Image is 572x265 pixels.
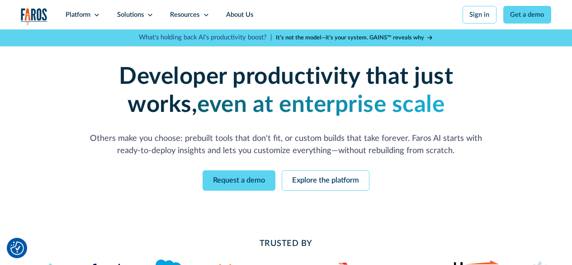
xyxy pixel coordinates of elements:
[10,241,24,255] button: Cookie Settings
[276,35,424,40] strong: It’s not the model—it’s your system. GAINS™ reveals why
[117,10,144,20] div: Solutions
[197,93,444,116] strong: even at enterprise scale
[203,170,275,191] a: Request a demo
[87,237,485,250] h2: Trusted By
[503,6,551,24] a: Get a demo
[87,132,485,157] p: Others make you choose: prebuilt tools that don't fit, or custom builds that take forever. Faros ...
[276,34,433,42] a: It’s not the model—it’s your system. GAINS™ reveals why
[21,8,47,25] a: home
[21,8,47,25] img: Logo of the analytics and reporting company Faros.
[119,65,453,116] strong: Developer productivity that just works,
[170,10,199,20] div: Resources
[463,6,496,24] a: Sign in
[139,33,272,43] p: What's holding back AI's productivity boost? |
[282,170,369,191] a: Explore the platform
[10,241,24,255] img: Revisit consent button
[66,10,90,20] div: Platform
